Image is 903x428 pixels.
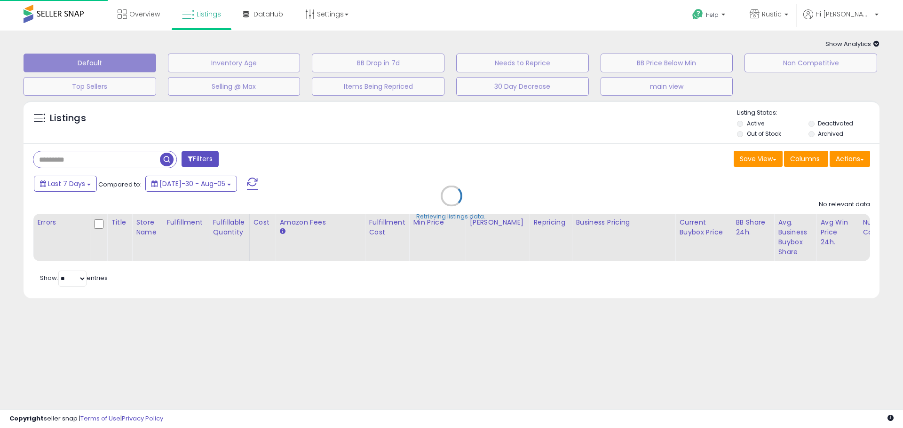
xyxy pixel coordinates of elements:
[129,9,160,19] span: Overview
[416,212,487,221] div: Retrieving listings data..
[312,77,444,96] button: Items Being Repriced
[456,54,589,72] button: Needs to Reprice
[456,77,589,96] button: 30 Day Decrease
[685,1,735,31] a: Help
[9,414,44,423] strong: Copyright
[816,9,872,19] span: Hi [PERSON_NAME]
[197,9,221,19] span: Listings
[168,77,301,96] button: Selling @ Max
[706,11,719,19] span: Help
[253,9,283,19] span: DataHub
[803,9,879,31] a: Hi [PERSON_NAME]
[80,414,120,423] a: Terms of Use
[692,8,704,20] i: Get Help
[312,54,444,72] button: BB Drop in 7d
[122,414,163,423] a: Privacy Policy
[601,54,733,72] button: BB Price Below Min
[825,39,879,48] span: Show Analytics
[601,77,733,96] button: main view
[745,54,877,72] button: Non Competitive
[24,77,156,96] button: Top Sellers
[9,414,163,423] div: seller snap | |
[168,54,301,72] button: Inventory Age
[762,9,782,19] span: Rustic
[24,54,156,72] button: Default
